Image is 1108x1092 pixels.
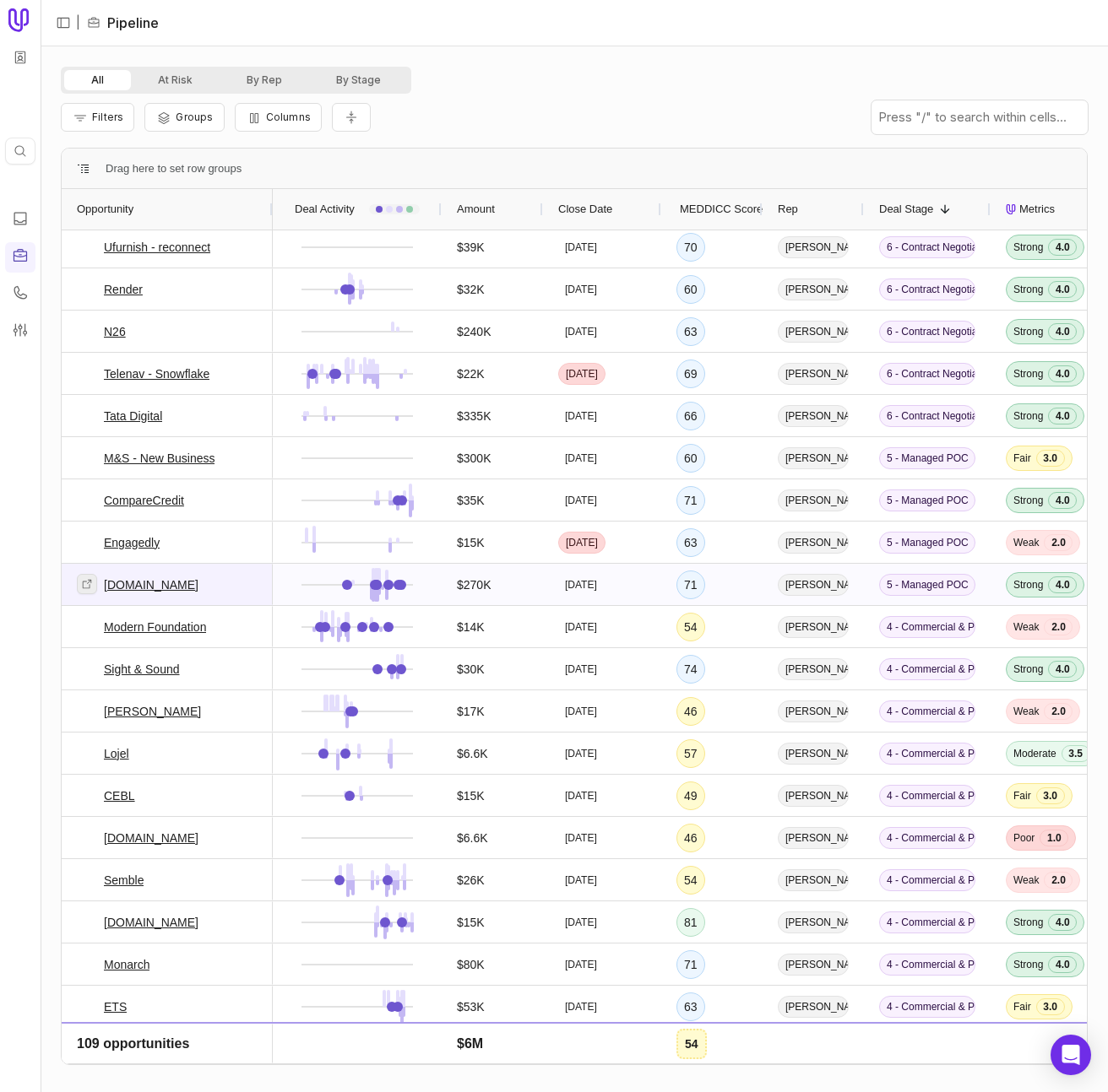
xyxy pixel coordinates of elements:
span: 3.0 [1036,450,1065,467]
div: 63 [676,992,705,1021]
span: $270K [457,575,491,595]
div: Row Groups [106,159,242,179]
span: $17K [457,701,485,722]
div: 71 [676,950,705,979]
span: 4.0 [1048,576,1077,593]
span: Close Date [558,199,612,219]
a: Sight & Sound [104,659,180,679]
span: Metrics [1019,199,1055,219]
a: Monarch [104,954,149,975]
span: Deal Stage [879,199,933,219]
span: Strong [1013,662,1043,676]
span: Amount [457,199,495,219]
a: CEBL [104,786,135,806]
span: $335K [457,406,491,426]
span: Opportunity [77,199,133,219]
a: N26 [104,322,126,342]
span: 4 - Commercial & Product Validation [879,700,975,722]
a: Ufurnish - reconnect [104,237,210,257]
span: 1.0 [1040,830,1068,846]
span: [PERSON_NAME] [778,743,849,765]
span: 3.0 [1036,998,1065,1015]
span: 4.0 [1048,408,1077,424]
a: ETS [104,997,127,1017]
span: Weak [1013,536,1039,549]
span: $15K [457,532,485,553]
span: 2.0 [1044,619,1073,635]
time: [DATE] [565,1042,597,1056]
span: 3.0 [1036,787,1065,804]
span: Poor [1013,831,1035,845]
span: Strong [1013,916,1043,929]
time: [DATE] [565,916,597,929]
div: 71 [676,486,705,515]
span: [PERSON_NAME] [778,1038,849,1060]
a: [DOMAIN_NAME] [104,828,198,848]
span: [PERSON_NAME] [778,785,849,807]
span: $6.6K [457,743,488,764]
span: [PERSON_NAME] [778,996,849,1018]
span: 4 - Commercial & Product Validation [879,616,975,638]
span: 6 - Contract Negotiation [879,236,975,258]
div: 57 [676,1035,705,1063]
time: [DATE] [565,873,597,887]
span: 4.0 [1048,239,1077,256]
a: [PERSON_NAME] [104,701,201,722]
span: [PERSON_NAME] [778,911,849,933]
span: 4.0 [1048,661,1077,678]
time: [DATE] [566,367,598,381]
span: 5 - Managed POC [879,447,975,469]
time: [DATE] [565,409,597,423]
a: Semble [104,870,144,890]
time: [DATE] [565,789,597,803]
span: 4.0 [1048,956,1077,973]
button: All [64,70,131,90]
time: [DATE] [566,536,598,549]
a: Lojel [104,743,129,764]
a: Modern Foundation [104,617,206,637]
span: Fair [1013,789,1031,803]
div: MEDDICC Score [676,189,747,230]
span: 4.0 [1048,365,1077,382]
div: 60 [676,275,705,304]
span: [PERSON_NAME] Best [778,658,849,680]
span: MEDDICC Score [680,199,763,219]
span: Strong [1013,958,1043,971]
span: Strong [1013,409,1043,423]
span: 6 - Contract Negotiation [879,321,975,343]
span: $30K [457,659,485,679]
div: 57 [676,739,705,768]
time: [DATE] [565,747,597,760]
a: CompareCredit [104,490,184,511]
div: 60 [676,444,705,473]
button: Workspace [8,45,33,70]
button: At Risk [131,70,220,90]
span: [PERSON_NAME] [778,363,849,385]
span: 4 - Commercial & Product Validation [879,743,975,765]
span: [PERSON_NAME] [778,321,849,343]
div: 70 [676,233,705,262]
time: [DATE] [565,662,597,676]
span: 4 - Commercial & Product Validation [879,996,975,1018]
div: 69 [676,359,705,388]
span: 4 - Commercial & Product Validation [879,658,975,680]
span: 4 - Commercial & Product Validation [879,827,975,849]
span: $240K [457,322,491,342]
span: $300K [457,448,491,468]
time: [DATE] [565,958,597,971]
span: 6 - Contract Negotiation [879,363,975,385]
span: Strong [1013,494,1043,507]
span: Fair [1013,1000,1031,1014]
time: [DATE] [565,705,597,718]
button: Group Pipeline [144,103,224,132]
span: $22K [457,364,485,384]
span: Strong [1013,367,1043,381]
span: [PERSON_NAME] [778,278,849,300]
a: M&S - New Business [104,448,215,468]
span: 4.0 [1048,914,1077,931]
input: Press "/" to search within cells... [872,100,1088,134]
span: [PERSON_NAME] [778,700,849,722]
span: [PERSON_NAME] [778,869,849,891]
span: 5 - Managed POC [879,532,975,554]
span: Weak [1013,1042,1039,1056]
